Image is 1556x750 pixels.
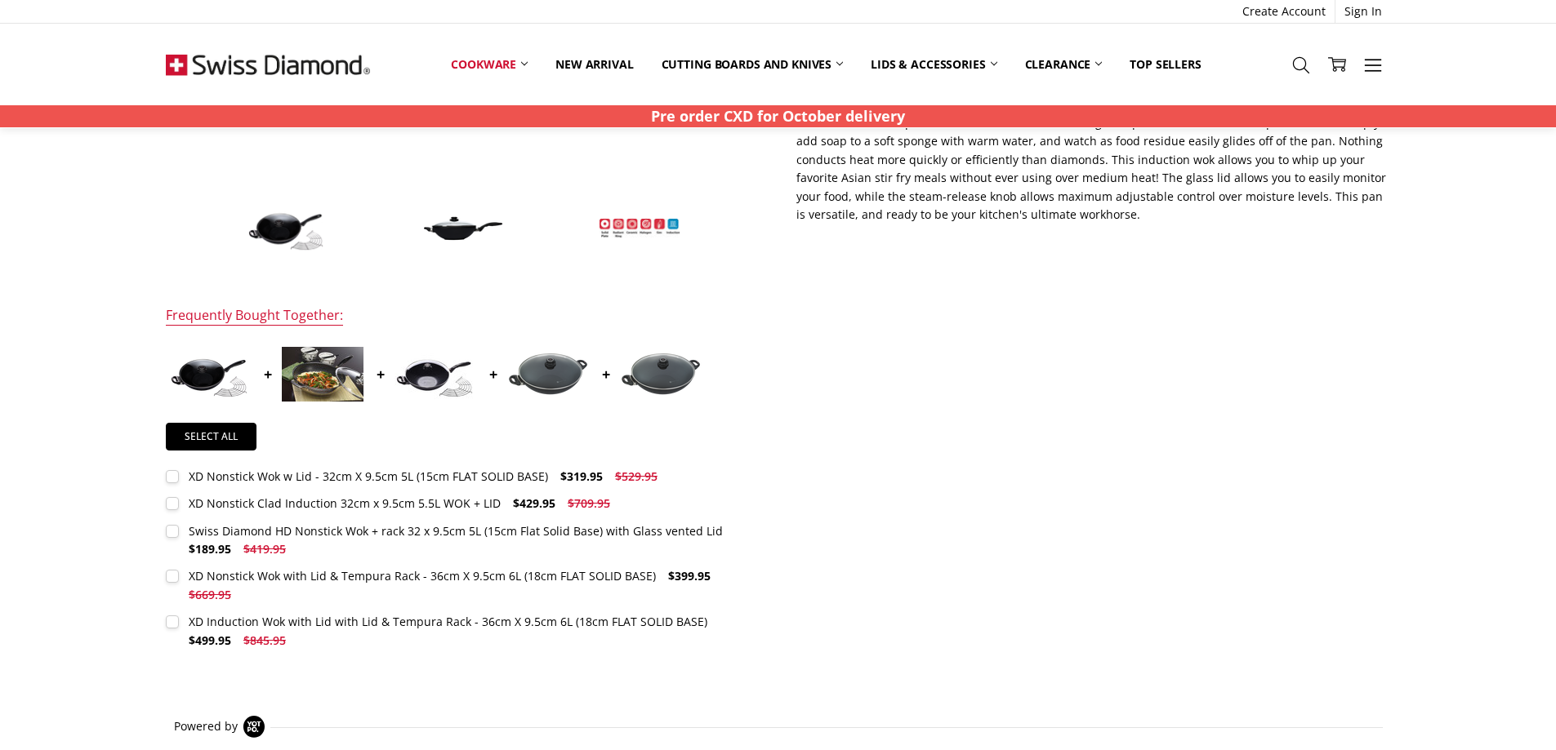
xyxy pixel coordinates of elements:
[1116,47,1215,82] a: Top Sellers
[620,352,702,396] img: XD Induction Wok with Lid with Lid & Tempura Rack - 36cm X 9.5cm 6L (18cm FLAT SOLID BASE)
[1011,47,1117,82] a: Clearance
[169,347,251,402] img: XD Nonstick Wok w Lid - 32cm X 9.5cm 5L (15cm FLAT SOLID BASE)
[282,347,363,402] img: XD Nonstick Clad Induction 32cm x 9.5cm 5.5L WOK + LID
[513,495,555,511] span: $429.95
[422,215,504,241] img: XD Induction Nonstick Wok with Lid - 32cm X 9.5cm 5L (15cm FLAT SOLID BASE)
[668,568,711,584] span: $399.95
[166,307,343,326] div: Frequently Bought Together:
[542,47,647,82] a: New arrival
[246,201,328,256] img: XD Induction Nonstick Wok with Lid - 32cm X 9.5cm 5L (15cm FLAT SOLID BASE)
[395,347,476,402] img: Swiss Diamond HD Nonstick Wok + rack 32 x 9.5cm 5L (15cm Flat Solid Base) with Glass vented Lid
[166,423,257,450] a: Select all
[243,632,286,648] span: $845.95
[615,468,658,484] span: $529.95
[189,541,231,557] span: $189.95
[651,106,905,126] strong: Pre order CXD for October delivery
[796,78,1391,224] p: PFOA-free and containing 20 percent more diamonds than our previous Swiss Diamond HD coating, thi...
[857,47,1010,82] a: Lids & Accessories
[507,352,589,396] img: XD Nonstick Wok with Lid & Tempura Rack - 36cm X 9.5cm 6L (18cm FLAT SOLID BASE)
[560,468,603,484] span: $319.95
[174,719,238,733] span: Powered by
[189,523,723,539] div: Swiss Diamond HD Nonstick Wok + rack 32 x 9.5cm 5L (15cm Flat Solid Base) with Glass vented Lid
[189,568,656,584] div: XD Nonstick Wok with Lid & Tempura Rack - 36cm X 9.5cm 6L (18cm FLAT SOLID BASE)
[648,47,858,82] a: Cutting boards and knives
[189,495,501,511] div: XD Nonstick Clad Induction 32cm x 9.5cm 5.5L WOK + LID
[189,468,548,484] div: XD Nonstick Wok w Lid - 32cm X 9.5cm 5L (15cm FLAT SOLID BASE)
[189,614,707,629] div: XD Induction Wok with Lid with Lid & Tempura Rack - 36cm X 9.5cm 6L (18cm FLAT SOLID BASE)
[437,47,542,82] a: Cookware
[568,495,610,511] span: $709.95
[189,587,231,602] span: $669.95
[166,24,370,105] img: Free Shipping On Every Order
[189,632,231,648] span: $499.95
[243,541,286,557] span: $419.95
[599,218,680,239] img: XD Induction Nonstick Wok with Lid - 32cm X 9.5cm 5L (15cm FLAT SOLID BASE)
